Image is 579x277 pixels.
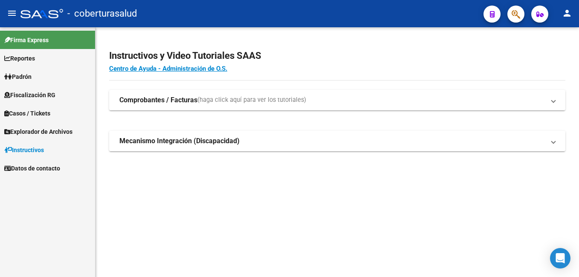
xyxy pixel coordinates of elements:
span: Explorador de Archivos [4,127,72,136]
span: Fiscalización RG [4,90,55,100]
span: - coberturasalud [67,4,137,23]
span: Casos / Tickets [4,109,50,118]
mat-expansion-panel-header: Mecanismo Integración (Discapacidad) [109,131,565,151]
span: Firma Express [4,35,49,45]
div: Open Intercom Messenger [550,248,570,268]
mat-expansion-panel-header: Comprobantes / Facturas(haga click aquí para ver los tutoriales) [109,90,565,110]
span: Reportes [4,54,35,63]
strong: Comprobantes / Facturas [119,95,197,105]
a: Centro de Ayuda - Administración de O.S. [109,65,227,72]
h2: Instructivos y Video Tutoriales SAAS [109,48,565,64]
strong: Mecanismo Integración (Discapacidad) [119,136,240,146]
span: Datos de contacto [4,164,60,173]
mat-icon: person [562,8,572,18]
span: Padrón [4,72,32,81]
span: (haga click aquí para ver los tutoriales) [197,95,306,105]
span: Instructivos [4,145,44,155]
mat-icon: menu [7,8,17,18]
